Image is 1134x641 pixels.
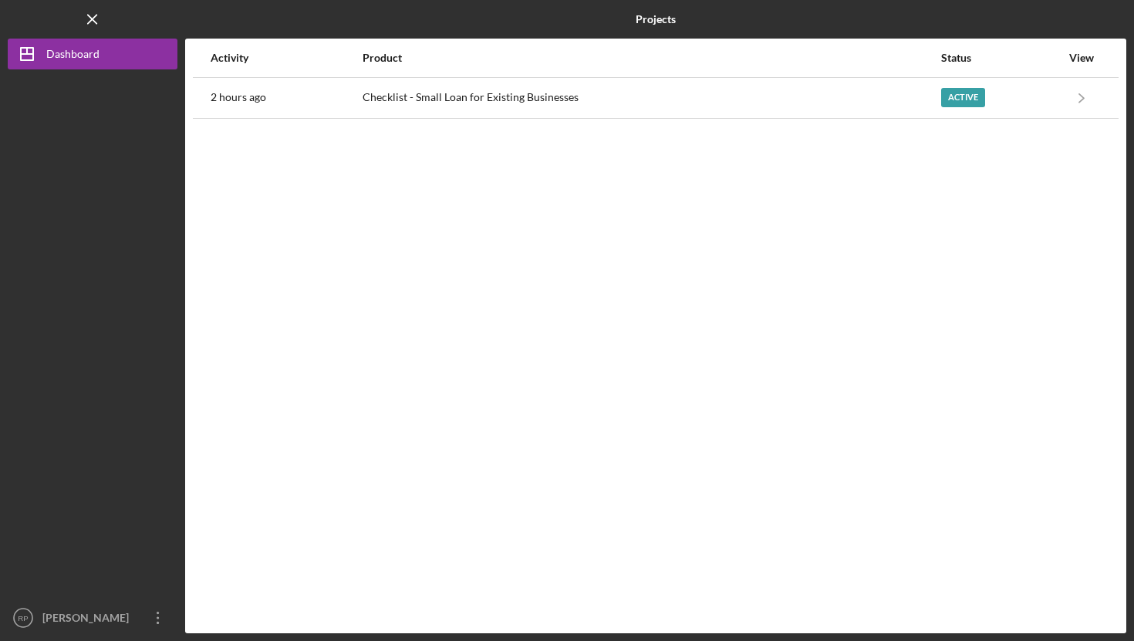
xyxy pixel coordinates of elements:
[46,39,100,73] div: Dashboard
[18,614,28,622] text: RP
[39,602,139,637] div: [PERSON_NAME]
[636,13,676,25] b: Projects
[211,52,361,64] div: Activity
[8,602,177,633] button: RP[PERSON_NAME]
[1062,52,1101,64] div: View
[8,39,177,69] button: Dashboard
[363,52,940,64] div: Product
[211,91,266,103] time: 2025-09-10 19:06
[941,88,985,107] div: Active
[941,52,1061,64] div: Status
[363,79,940,117] div: Checklist - Small Loan for Existing Businesses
